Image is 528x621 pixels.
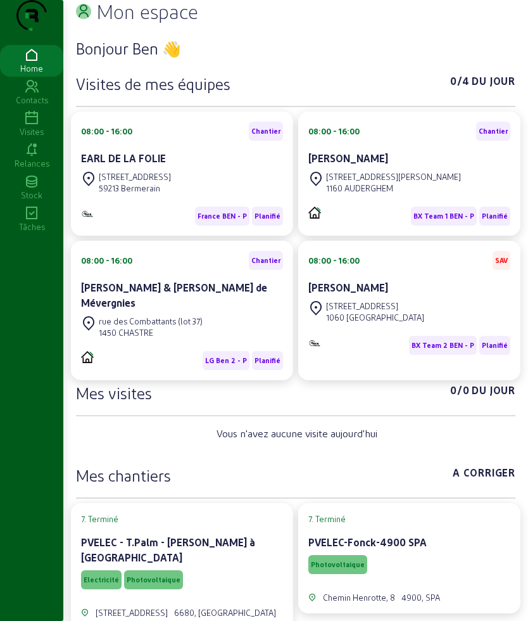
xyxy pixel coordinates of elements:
cam-card-title: PVELEC-Fonck-4900 SPA [308,536,427,548]
div: [STREET_ADDRESS] [96,607,168,618]
h3: Mes visites [76,383,152,403]
cam-card-tag: 7. Terminé [308,513,510,525]
div: 6680, [GEOGRAPHIC_DATA] [174,607,276,618]
img: B2B - PVELEC [81,210,94,218]
span: Planifié [255,356,280,365]
div: [STREET_ADDRESS] [326,300,424,312]
span: BX Team 2 BEN - P [412,341,474,350]
div: 08:00 - 16:00 [81,125,132,137]
span: Chantier [251,127,280,136]
div: rue des Combattants (lot 37) [99,316,203,327]
span: A corriger [453,465,515,485]
span: Electricité [84,575,119,584]
span: France BEN - P [198,212,247,221]
h3: Visites de mes équipes [76,74,230,94]
div: 08:00 - 16:00 [81,255,132,266]
div: 08:00 - 16:00 [308,125,360,137]
h3: Mes chantiers [76,465,171,485]
cam-card-title: [PERSON_NAME] [308,152,388,164]
span: Chantier [479,127,508,136]
cam-card-title: [PERSON_NAME] & [PERSON_NAME] de Mévergnies [81,281,267,309]
span: Du jour [472,74,515,94]
span: Chantier [251,256,280,265]
h3: Bonjour Ben 👋 [76,38,515,58]
span: Photovoltaique [311,560,365,569]
span: LG Ben 2 - P [205,356,247,365]
span: Vous n'avez aucune visite aujourd'hui [217,426,377,441]
cam-card-tag: 7. Terminé [81,513,283,525]
div: Chemin Henrotte, 8 [323,592,395,603]
span: 0/4 [450,74,469,94]
div: 08:00 - 16:00 [308,255,360,266]
span: Du jour [472,383,515,403]
cam-card-title: [PERSON_NAME] [308,281,388,293]
img: PVELEC [81,351,94,363]
img: Monitoring et Maintenance [308,339,321,347]
div: 4900, SPA [401,592,440,603]
div: 1160 AUDERGHEM [326,182,461,194]
span: Planifié [482,341,508,350]
span: BX Team 1 BEN - P [413,212,474,221]
img: PVELEC [308,207,321,219]
div: 59213 Bermerain [99,182,171,194]
span: Photovoltaique [127,575,180,584]
cam-card-title: EARL DE LA FOLIE [81,152,166,164]
cam-card-title: PVELEC - T.Palm - [PERSON_NAME] à [GEOGRAPHIC_DATA] [81,536,255,563]
span: Planifié [482,212,508,221]
div: 1450 CHASTRE [99,327,203,338]
span: SAV [495,256,508,265]
div: [STREET_ADDRESS][PERSON_NAME] [326,171,461,182]
div: 1060 [GEOGRAPHIC_DATA] [326,312,424,323]
span: Planifié [255,212,280,221]
div: [STREET_ADDRESS] [99,171,171,182]
span: 0/0 [450,383,469,403]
